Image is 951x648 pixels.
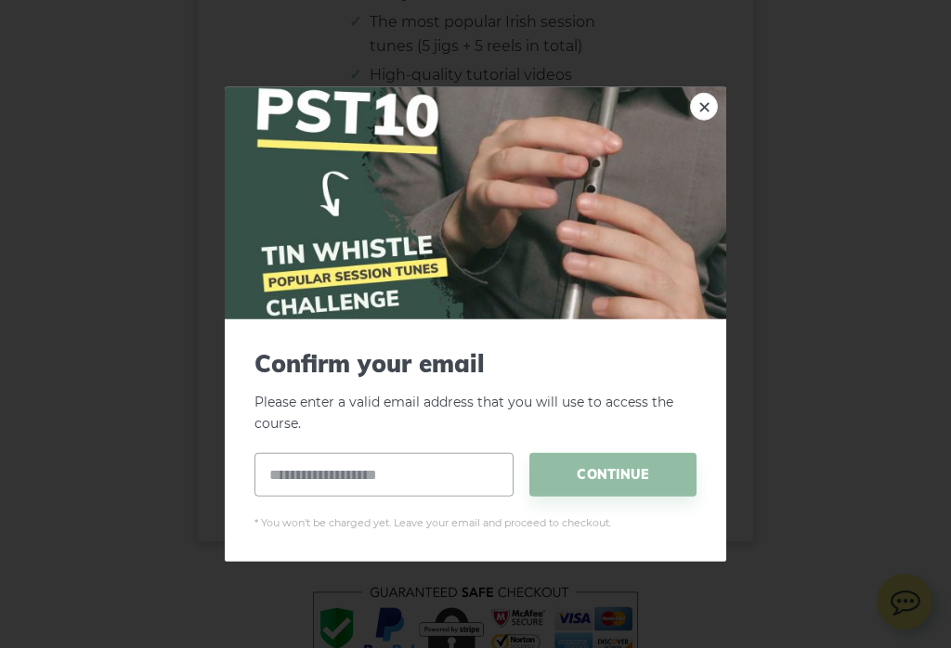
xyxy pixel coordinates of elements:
span: Confirm your email [254,349,697,378]
img: Tin Whistle Improver Course [225,87,726,319]
span: * You won't be charged yet. Leave your email and proceed to checkout. [254,514,697,531]
p: Please enter a valid email address that you will use to access the course. [254,349,697,434]
span: CONTINUE [529,452,697,496]
a: × [690,93,718,121]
